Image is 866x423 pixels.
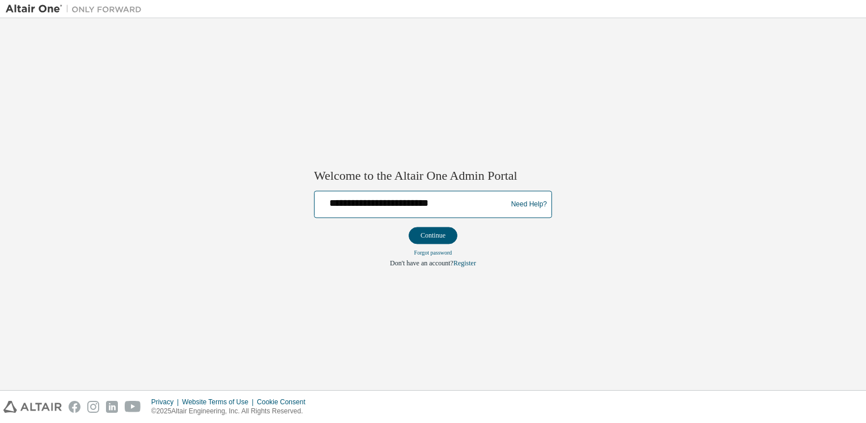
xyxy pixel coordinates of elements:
p: © 2025 Altair Engineering, Inc. All Rights Reserved. [151,407,312,416]
button: Continue [409,227,457,244]
div: Privacy [151,397,182,407]
img: youtube.svg [125,401,141,413]
div: Cookie Consent [257,397,312,407]
a: Need Help? [511,204,547,205]
a: Register [453,260,476,268]
img: altair_logo.svg [3,401,62,413]
div: Website Terms of Use [182,397,257,407]
img: linkedin.svg [106,401,118,413]
img: instagram.svg [87,401,99,413]
img: Altair One [6,3,147,15]
img: facebook.svg [69,401,80,413]
h2: Welcome to the Altair One Admin Portal [314,168,552,184]
a: Forgot password [414,250,452,256]
span: Don't have an account? [390,260,453,268]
